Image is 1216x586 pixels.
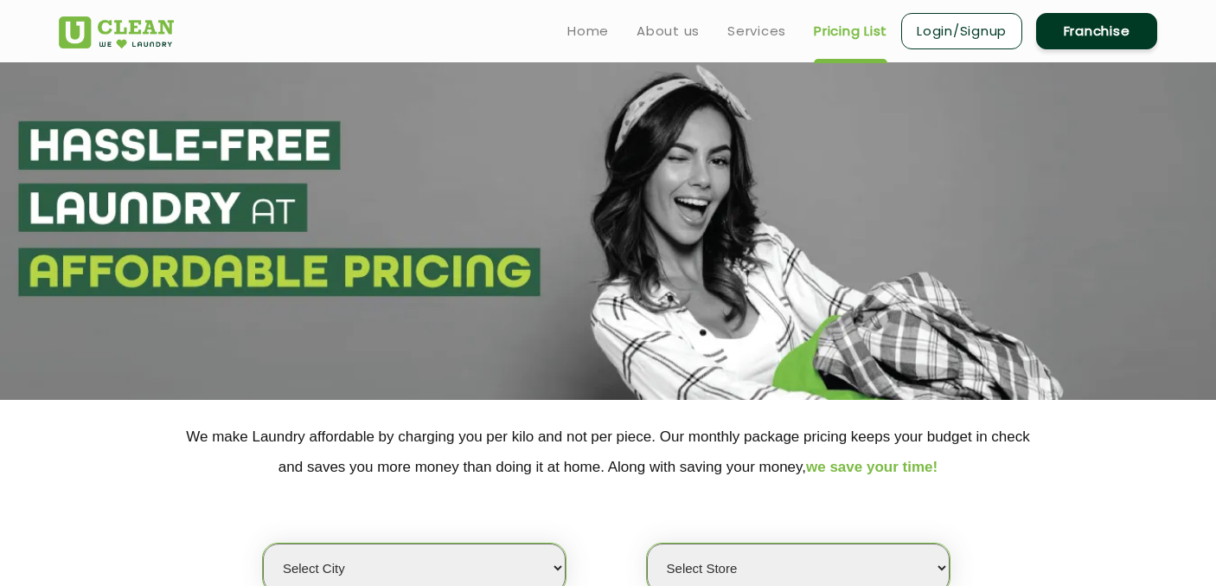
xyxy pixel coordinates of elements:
a: About us [637,21,700,42]
a: Login/Signup [901,13,1022,49]
a: Services [727,21,786,42]
a: Franchise [1036,13,1157,49]
p: We make Laundry affordable by charging you per kilo and not per piece. Our monthly package pricin... [59,422,1157,482]
span: we save your time! [806,459,938,475]
a: Pricing List [814,21,887,42]
img: UClean Laundry and Dry Cleaning [59,16,174,48]
a: Home [567,21,609,42]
